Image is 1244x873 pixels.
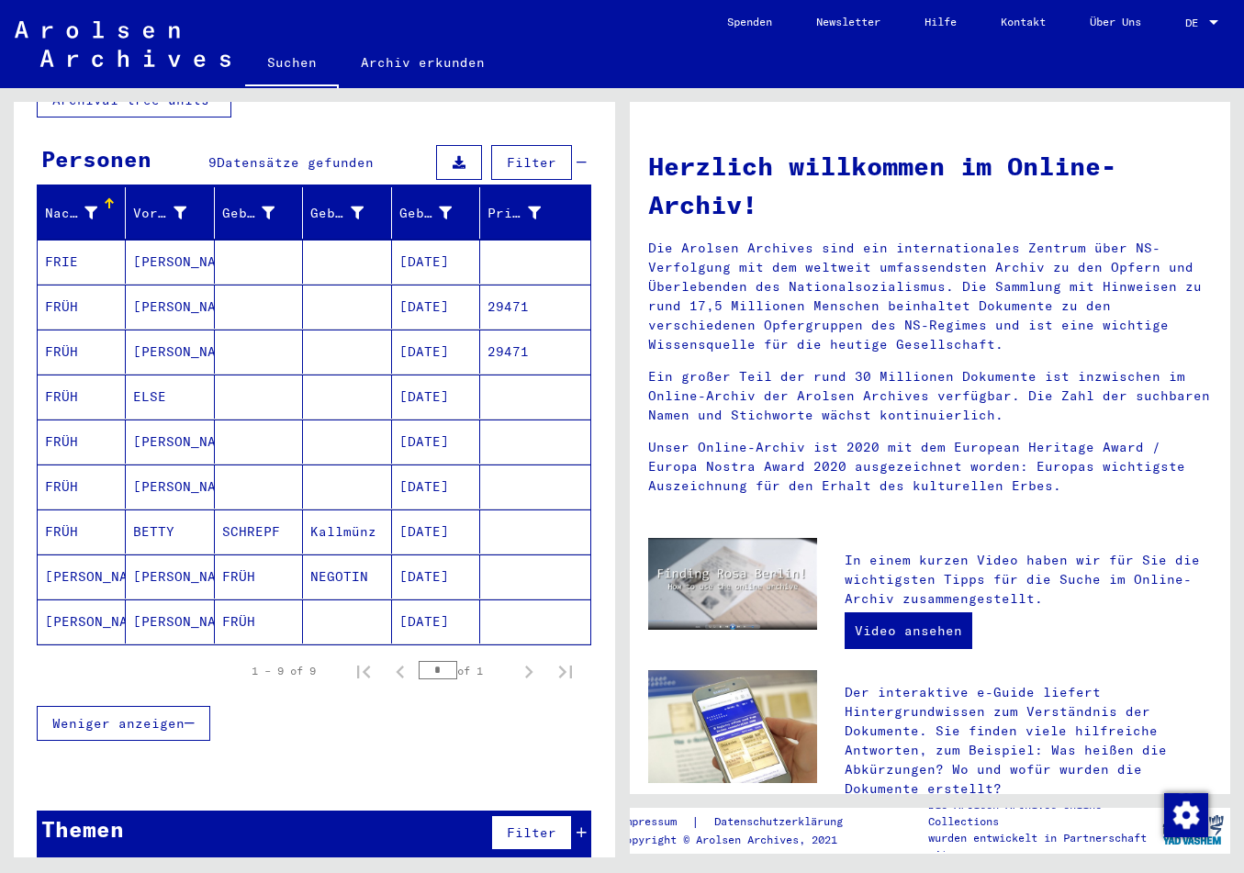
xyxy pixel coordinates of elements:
mat-cell: FRÜH [38,375,126,419]
mat-cell: [DATE] [392,509,480,554]
button: Last page [547,653,584,689]
mat-cell: FRÜH [38,464,126,509]
a: Suchen [245,40,339,88]
div: Geburt‏ [310,198,390,228]
button: Weniger anzeigen [37,706,210,741]
div: Vorname [133,198,213,228]
div: Geburtsname [222,204,275,223]
img: eguide.jpg [648,670,818,783]
a: Datenschutzerklärung [700,812,865,832]
mat-cell: [PERSON_NAME] [126,285,214,329]
mat-cell: [PERSON_NAME] [126,554,214,599]
div: Vorname [133,204,185,223]
mat-header-cell: Geburtsname [215,187,303,239]
p: Unser Online-Archiv ist 2020 mit dem European Heritage Award / Europa Nostra Award 2020 ausgezeic... [648,438,1213,496]
mat-header-cell: Geburtsdatum [392,187,480,239]
mat-cell: [DATE] [392,330,480,374]
button: Previous page [382,653,419,689]
mat-cell: [DATE] [392,285,480,329]
button: Next page [510,653,547,689]
a: Archiv erkunden [339,40,507,84]
mat-cell: BETTY [126,509,214,554]
img: yv_logo.png [1159,807,1227,853]
button: Filter [491,815,572,850]
mat-header-cell: Vorname [126,187,214,239]
mat-header-cell: Nachname [38,187,126,239]
p: Der interaktive e-Guide liefert Hintergrundwissen zum Verständnis der Dokumente. Sie finden viele... [845,683,1212,799]
mat-cell: 29471 [480,330,589,374]
mat-cell: FRIE [38,240,126,284]
h1: Herzlich willkommen im Online-Archiv! [648,147,1213,224]
img: video.jpg [648,538,818,631]
mat-cell: [PERSON_NAME] [38,599,126,644]
span: DE [1185,17,1205,29]
p: Copyright © Arolsen Archives, 2021 [619,832,865,848]
mat-cell: [DATE] [392,464,480,509]
div: Geburtsdatum [399,198,479,228]
mat-cell: FRÜH [215,599,303,644]
span: Weniger anzeigen [52,715,185,732]
mat-cell: FRÜH [215,554,303,599]
div: Geburtsdatum [399,204,452,223]
p: Ein großer Teil der rund 30 Millionen Dokumente ist inzwischen im Online-Archiv der Arolsen Archi... [648,367,1213,425]
p: In einem kurzen Video haben wir für Sie die wichtigsten Tipps für die Suche im Online-Archiv zusa... [845,551,1212,609]
p: wurden entwickelt in Partnerschaft mit [928,830,1155,863]
mat-cell: [PERSON_NAME] [38,554,126,599]
mat-cell: [PERSON_NAME] [126,330,214,374]
button: First page [345,653,382,689]
mat-cell: FRÜH [38,509,126,554]
mat-cell: FRÜH [38,285,126,329]
mat-cell: [DATE] [392,599,480,644]
span: Filter [507,824,556,841]
mat-cell: Kallmünz [303,509,391,554]
span: Datensätze gefunden [217,154,374,171]
div: Geburtsname [222,198,302,228]
mat-cell: 29471 [480,285,589,329]
mat-cell: [DATE] [392,420,480,464]
div: Nachname [45,204,97,223]
p: Die Arolsen Archives Online-Collections [928,797,1155,830]
mat-cell: [DATE] [392,375,480,419]
div: Nachname [45,198,125,228]
p: Die Arolsen Archives sind ein internationales Zentrum über NS-Verfolgung mit dem weltweit umfasse... [648,239,1213,354]
span: 9 [208,154,217,171]
a: Video ansehen [845,612,972,649]
img: Zustimmung ändern [1164,793,1208,837]
mat-cell: [PERSON_NAME] [126,420,214,464]
div: Themen [41,812,124,845]
mat-cell: [PERSON_NAME] [126,240,214,284]
button: Filter [491,145,572,180]
mat-cell: [DATE] [392,554,480,599]
div: | [619,812,865,832]
mat-cell: ELSE [126,375,214,419]
mat-header-cell: Prisoner # [480,187,589,239]
div: Prisoner # [488,198,567,228]
img: Arolsen_neg.svg [15,21,230,67]
mat-cell: SCHREPF [215,509,303,554]
mat-cell: FRÜH [38,420,126,464]
div: Geburt‏ [310,204,363,223]
mat-cell: NEGOTIN [303,554,391,599]
mat-cell: [DATE] [392,240,480,284]
div: Personen [41,142,151,175]
div: 1 – 9 of 9 [252,663,316,679]
span: Filter [507,154,556,171]
div: Zustimmung ändern [1163,792,1207,836]
mat-cell: [PERSON_NAME] [126,464,214,509]
mat-header-cell: Geburt‏ [303,187,391,239]
div: Prisoner # [488,204,540,223]
a: Impressum [619,812,691,832]
mat-cell: [PERSON_NAME] [126,599,214,644]
mat-cell: FRÜH [38,330,126,374]
div: of 1 [419,662,510,679]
